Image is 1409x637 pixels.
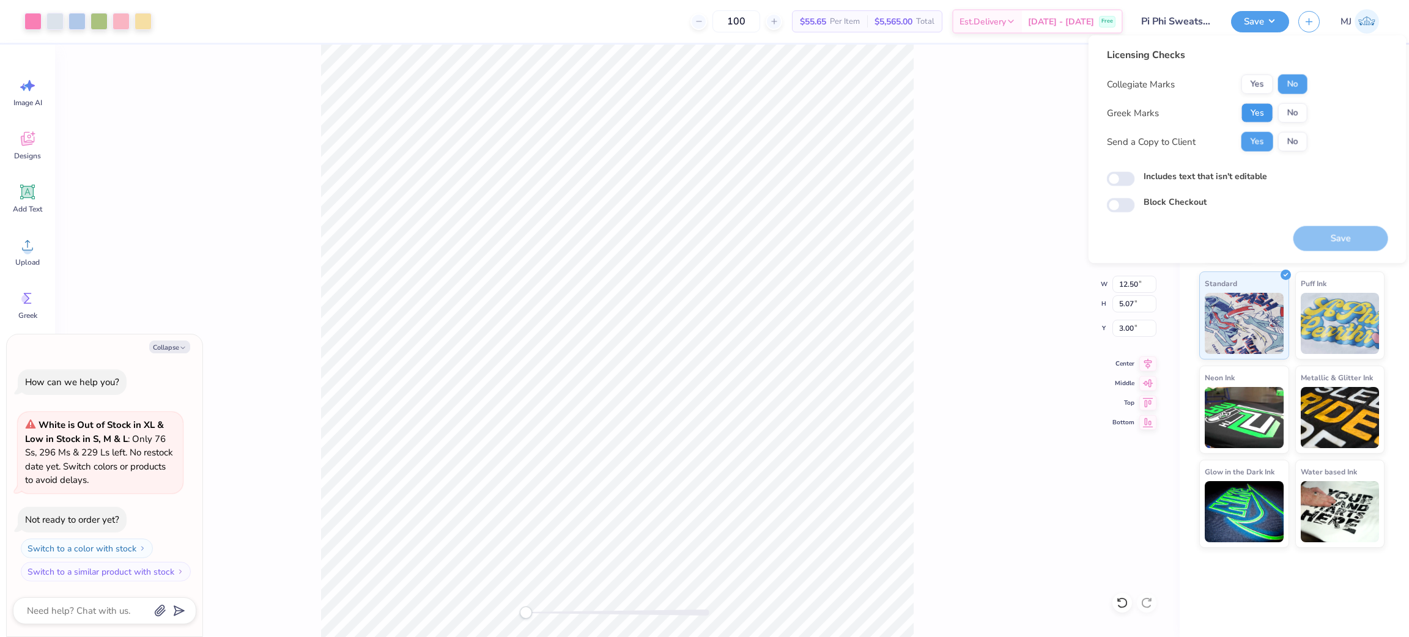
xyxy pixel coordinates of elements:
div: Greek Marks [1107,106,1159,120]
span: Add Text [13,204,42,214]
span: Center [1112,359,1134,369]
span: $5,565.00 [875,15,912,28]
button: Collapse [149,341,190,353]
button: Yes [1241,75,1273,94]
label: Includes text that isn't editable [1144,170,1267,183]
input: – – [712,10,760,32]
a: MJ [1335,9,1385,34]
span: Middle [1112,378,1134,388]
div: How can we help you? [25,376,119,388]
input: Untitled Design [1132,9,1222,34]
span: Bottom [1112,418,1134,427]
button: Switch to a similar product with stock [21,562,191,581]
img: Neon Ink [1205,387,1284,448]
div: Accessibility label [520,606,532,619]
img: Metallic & Glitter Ink [1301,387,1380,448]
span: Per Item [830,15,860,28]
div: Collegiate Marks [1107,77,1175,91]
span: Designs [14,151,41,161]
span: Free [1101,17,1113,26]
span: Neon Ink [1205,371,1235,384]
span: Image AI [13,98,42,108]
strong: White is Out of Stock in XL & Low in Stock in S, M & L [25,419,164,445]
button: No [1278,75,1307,94]
div: Send a Copy to Client [1107,134,1196,149]
img: Mark Joshua Mullasgo [1355,9,1379,34]
span: : Only 76 Ss, 296 Ms & 229 Ls left. No restock date yet. Switch colors or products to avoid delays. [25,419,173,486]
img: Standard [1205,293,1284,354]
div: Licensing Checks [1107,48,1307,62]
img: Puff Ink [1301,293,1380,354]
span: Water based Ink [1301,465,1357,478]
span: Total [916,15,934,28]
span: Greek [18,311,37,320]
span: MJ [1341,15,1352,29]
div: Not ready to order yet? [25,514,119,526]
img: Water based Ink [1301,481,1380,542]
span: Metallic & Glitter Ink [1301,371,1373,384]
img: Glow in the Dark Ink [1205,481,1284,542]
img: Switch to a color with stock [139,545,146,552]
button: Yes [1241,132,1273,152]
span: Puff Ink [1301,277,1326,290]
button: Yes [1241,103,1273,123]
label: Block Checkout [1144,196,1207,208]
img: Switch to a similar product with stock [177,568,184,575]
button: Switch to a color with stock [21,539,153,558]
span: Est. Delivery [960,15,1006,28]
span: [DATE] - [DATE] [1028,15,1094,28]
span: Standard [1205,277,1237,290]
span: $55.65 [800,15,826,28]
span: Top [1112,398,1134,408]
button: No [1278,103,1307,123]
span: Upload [15,257,40,267]
span: Glow in the Dark Ink [1205,465,1274,478]
button: Save [1231,11,1289,32]
button: No [1278,132,1307,152]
